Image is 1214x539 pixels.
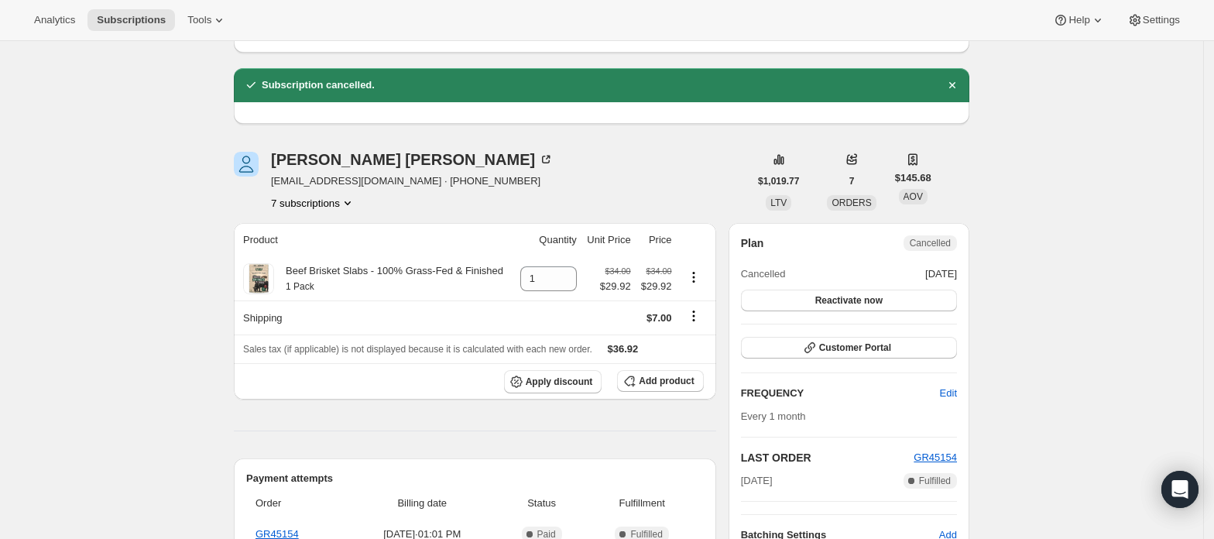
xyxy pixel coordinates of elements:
[617,370,703,392] button: Add product
[1118,9,1189,31] button: Settings
[87,9,175,31] button: Subscriptions
[1161,471,1199,508] div: Open Intercom Messenger
[646,312,672,324] span: $7.00
[234,223,514,257] th: Product
[274,263,503,294] div: Beef Brisket Slabs - 100% Grass-Fed & Finished
[741,235,764,251] h2: Plan
[234,300,514,335] th: Shipping
[271,195,355,211] button: Product actions
[503,496,581,511] span: Status
[246,486,346,520] th: Order
[1143,14,1180,26] span: Settings
[243,263,274,294] img: product img
[246,471,704,486] h2: Payment attempts
[925,266,957,282] span: [DATE]
[25,9,84,31] button: Analytics
[640,279,672,294] span: $29.92
[608,343,639,355] span: $36.92
[741,386,940,401] h2: FREQUENCY
[832,197,871,208] span: ORDERS
[262,77,375,93] h2: Subscription cancelled.
[931,381,966,406] button: Edit
[271,152,554,167] div: [PERSON_NAME] [PERSON_NAME]
[590,496,694,511] span: Fulfillment
[910,237,951,249] span: Cancelled
[914,451,957,463] a: GR45154
[514,223,581,257] th: Quantity
[639,375,694,387] span: Add product
[758,175,799,187] span: $1,019.77
[605,266,631,276] small: $34.00
[581,223,636,257] th: Unit Price
[681,269,706,286] button: Product actions
[741,290,957,311] button: Reactivate now
[187,14,211,26] span: Tools
[815,294,883,307] span: Reactivate now
[271,173,554,189] span: [EMAIL_ADDRESS][DOMAIN_NAME] · [PHONE_NUMBER]
[234,152,259,177] span: DAVID STUBING
[34,14,75,26] span: Analytics
[749,170,808,192] button: $1,019.77
[1044,9,1114,31] button: Help
[526,376,593,388] span: Apply discount
[741,450,914,465] h2: LAST ORDER
[840,170,864,192] button: 7
[819,342,891,354] span: Customer Portal
[741,410,806,422] span: Every 1 month
[770,197,787,208] span: LTV
[351,496,494,511] span: Billing date
[940,386,957,401] span: Edit
[600,279,631,294] span: $29.92
[1068,14,1089,26] span: Help
[504,370,602,393] button: Apply discount
[919,475,951,487] span: Fulfilled
[646,266,671,276] small: $34.00
[286,281,314,292] small: 1 Pack
[849,175,855,187] span: 7
[243,344,592,355] span: Sales tax (if applicable) is not displayed because it is calculated with each new order.
[895,170,931,186] span: $145.68
[741,266,786,282] span: Cancelled
[636,223,677,257] th: Price
[904,191,923,202] span: AOV
[941,74,963,96] button: Dismiss notification
[741,337,957,359] button: Customer Portal
[97,14,166,26] span: Subscriptions
[681,307,706,324] button: Shipping actions
[741,473,773,489] span: [DATE]
[914,450,957,465] button: GR45154
[178,9,236,31] button: Tools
